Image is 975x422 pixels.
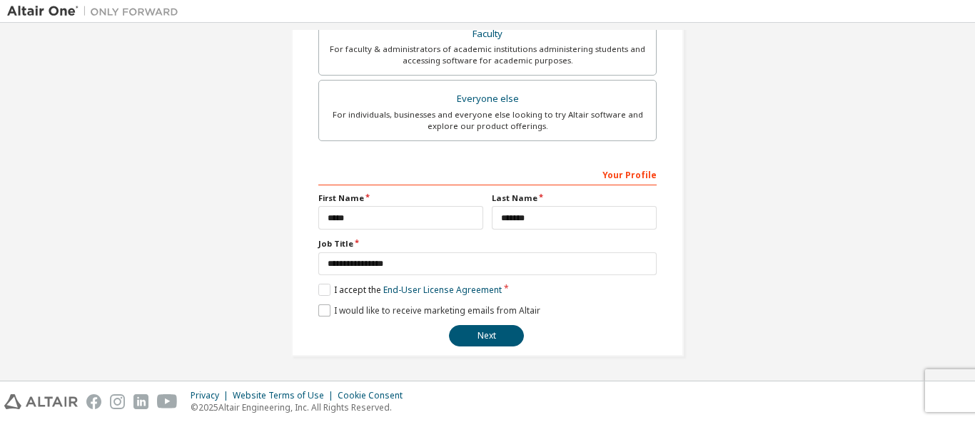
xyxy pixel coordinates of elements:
[4,394,78,409] img: altair_logo.svg
[318,304,540,316] label: I would like to receive marketing emails from Altair
[110,394,125,409] img: instagram.svg
[86,394,101,409] img: facebook.svg
[328,43,647,66] div: For faculty & administrators of academic institutions administering students and accessing softwa...
[328,109,647,132] div: For individuals, businesses and everyone else looking to try Altair software and explore our prod...
[318,163,657,185] div: Your Profile
[7,4,186,19] img: Altair One
[383,284,502,296] a: End-User License Agreement
[318,284,502,296] label: I accept the
[328,89,647,109] div: Everyone else
[338,390,411,401] div: Cookie Consent
[233,390,338,401] div: Website Terms of Use
[191,390,233,401] div: Privacy
[191,401,411,413] p: © 2025 Altair Engineering, Inc. All Rights Reserved.
[328,24,647,44] div: Faculty
[157,394,178,409] img: youtube.svg
[449,325,524,346] button: Next
[492,192,657,204] label: Last Name
[133,394,148,409] img: linkedin.svg
[318,192,483,204] label: First Name
[318,238,657,249] label: Job Title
